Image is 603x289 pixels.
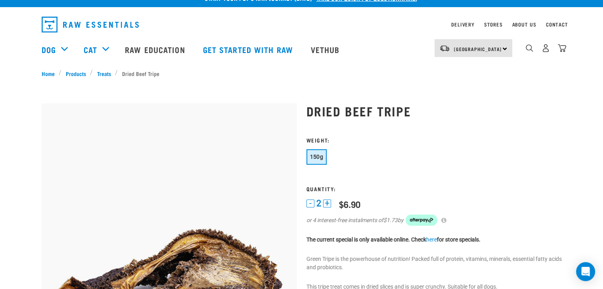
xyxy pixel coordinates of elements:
button: 150g [306,149,327,165]
h3: Quantity: [306,186,562,192]
img: home-icon-1@2x.png [526,44,533,52]
nav: breadcrumbs [42,69,562,78]
a: Dog [42,44,56,55]
span: 2 [316,199,321,207]
button: + [323,200,331,207]
button: - [306,200,314,207]
span: $1.73 [383,216,398,224]
h1: Dried Beef Tripe [306,104,562,118]
img: Raw Essentials Logo [42,17,139,32]
span: 150g [310,154,324,160]
a: Raw Education [117,34,195,65]
a: Cat [84,44,97,55]
img: home-icon@2x.png [558,44,566,52]
img: Afterpay [406,215,437,226]
a: Get started with Raw [195,34,303,65]
a: Treats [93,69,115,78]
p: Green Tripe is the powerhouse of nutrition! Packed full of protein, vitamins, minerals, essential... [306,255,562,272]
a: here [426,236,437,243]
strong: for store specials. [437,236,480,243]
a: Vethub [303,34,350,65]
a: Delivery [451,23,474,26]
div: Open Intercom Messenger [576,262,595,281]
span: [GEOGRAPHIC_DATA] [454,48,502,50]
a: Contact [546,23,568,26]
img: user.png [542,44,550,52]
div: $6.90 [339,199,360,209]
div: or 4 interest-free instalments of by [306,215,562,226]
a: Stores [484,23,503,26]
img: van-moving.png [439,45,450,52]
strong: The current special is only available online. Check [306,236,426,243]
a: Products [61,69,90,78]
a: About Us [512,23,536,26]
h3: Weight: [306,137,562,143]
nav: dropdown navigation [35,13,568,36]
a: Home [42,69,59,78]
